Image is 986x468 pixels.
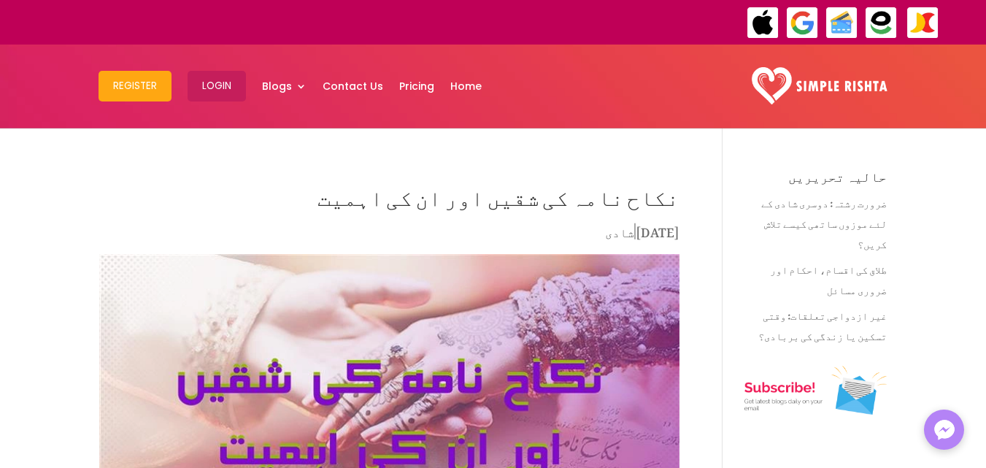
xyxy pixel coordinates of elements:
[188,71,246,101] button: Login
[605,214,634,245] a: شادی
[865,7,898,39] img: EasyPaisa-icon
[323,48,383,124] a: Contact Us
[262,48,307,124] a: Blogs
[99,170,679,221] h1: نکاح نامہ کی شقیں اور ان کی اہمیت
[747,7,779,39] img: ApplePay-icon
[450,48,482,124] a: Home
[906,7,939,39] img: JazzCash-icon
[758,300,887,346] a: غیر ازدواجی تعلقات: وقتی تسکین یا زندگی کی بربادی؟
[770,254,887,300] a: طلاق کی اقسام، احکام اور ضروری مسائل
[636,214,679,245] span: [DATE]
[399,48,434,124] a: Pricing
[930,415,959,445] img: Messenger
[761,188,887,254] a: ضرورت رشتہ: دوسری شادی کے لئے موزوں ساتھی کیسے تلاش کریں؟
[786,7,819,39] img: GooglePay-icon
[744,170,887,191] h4: حالیہ تحریریں
[99,71,172,101] button: Register
[825,7,858,39] img: Credit Cards
[99,48,172,124] a: Register
[99,221,679,250] p: |
[188,48,246,124] a: Login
